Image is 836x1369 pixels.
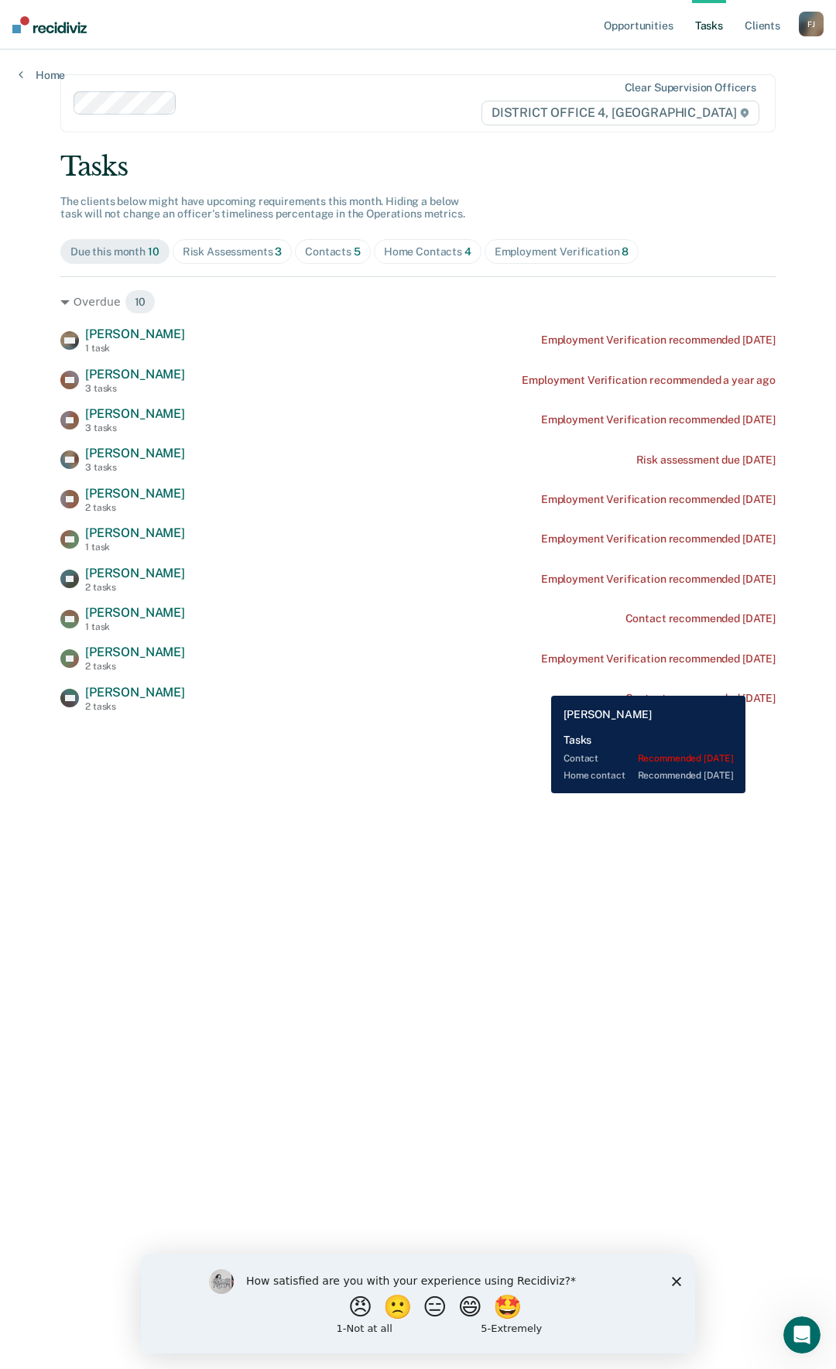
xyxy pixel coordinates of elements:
div: Risk Assessments [183,245,283,258]
div: Contacts [305,245,361,258]
div: Employment Verification recommended [DATE] [541,652,776,666]
div: 1 task [85,621,185,632]
div: Employment Verification recommended a year ago [522,374,776,387]
button: FJ [799,12,824,36]
span: [PERSON_NAME] [85,367,185,382]
span: 4 [464,245,471,258]
div: F J [799,12,824,36]
div: 2 tasks [85,502,185,513]
span: 10 [148,245,159,258]
div: Employment Verification [495,245,629,258]
div: Overdue 10 [60,289,776,314]
div: Home Contacts [384,245,471,258]
span: DISTRICT OFFICE 4, [GEOGRAPHIC_DATA] [481,101,759,125]
span: 3 [275,245,282,258]
div: Tasks [60,151,776,183]
div: Employment Verification recommended [DATE] [541,573,776,586]
div: 3 tasks [85,383,185,394]
span: [PERSON_NAME] [85,685,185,700]
div: Risk assessment due [DATE] [636,453,776,467]
span: [PERSON_NAME] [85,566,185,580]
span: 10 [125,289,156,314]
span: [PERSON_NAME] [85,446,185,460]
span: [PERSON_NAME] [85,406,185,421]
div: 1 task [85,542,185,553]
div: 3 tasks [85,462,185,473]
span: 8 [622,245,629,258]
div: Employment Verification recommended [DATE] [541,334,776,347]
a: Home [19,68,65,82]
div: 2 tasks [85,582,185,593]
div: Due this month [70,245,159,258]
span: [PERSON_NAME] [85,327,185,341]
div: Clear supervision officers [625,81,756,94]
div: 2 tasks [85,661,185,672]
div: 1 task [85,343,185,354]
span: [PERSON_NAME] [85,486,185,501]
iframe: Intercom live chat [783,1316,821,1354]
span: [PERSON_NAME] [85,525,185,540]
div: Contact recommended [DATE] [625,612,776,625]
div: Employment Verification recommended [DATE] [541,532,776,546]
img: Recidiviz [12,16,87,33]
span: The clients below might have upcoming requirements this month. Hiding a below task will not chang... [60,195,465,221]
div: 2 tasks [85,701,185,712]
span: 5 [354,245,361,258]
span: [PERSON_NAME] [85,645,185,659]
div: Contact recommended [DATE] [625,692,776,705]
iframe: Survey by Kim from Recidiviz [141,1254,695,1354]
div: Employment Verification recommended [DATE] [541,493,776,506]
div: 3 tasks [85,423,185,433]
span: [PERSON_NAME] [85,605,185,620]
div: Employment Verification recommended [DATE] [541,413,776,426]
